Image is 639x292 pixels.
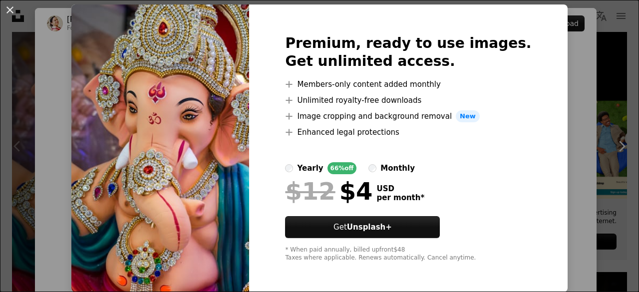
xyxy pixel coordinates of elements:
[376,184,424,193] span: USD
[285,178,335,204] span: $12
[71,4,249,292] img: premium_photo-1722678588678-fc0f32a15fae
[285,94,531,106] li: Unlimited royalty-free downloads
[285,216,440,238] button: GetUnsplash+
[285,78,531,90] li: Members-only content added monthly
[380,162,415,174] div: monthly
[456,110,480,122] span: New
[347,223,392,232] strong: Unsplash+
[285,110,531,122] li: Image cropping and background removal
[368,164,376,172] input: monthly
[376,193,424,202] span: per month *
[285,126,531,138] li: Enhanced legal protections
[297,162,323,174] div: yearly
[285,178,372,204] div: $4
[285,164,293,172] input: yearly66%off
[285,246,531,262] div: * When paid annually, billed upfront $48 Taxes where applicable. Renews automatically. Cancel any...
[285,34,531,70] h2: Premium, ready to use images. Get unlimited access.
[327,162,357,174] div: 66% off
